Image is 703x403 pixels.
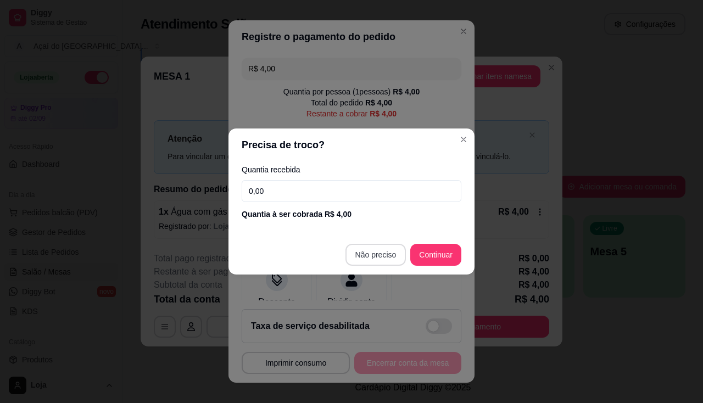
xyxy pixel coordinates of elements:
button: Não preciso [345,244,406,266]
div: Quantia à ser cobrada R$ 4,00 [242,209,461,220]
button: Close [455,131,472,148]
header: Precisa de troco? [228,128,475,161]
label: Quantia recebida [242,166,461,173]
button: Continuar [410,244,461,266]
